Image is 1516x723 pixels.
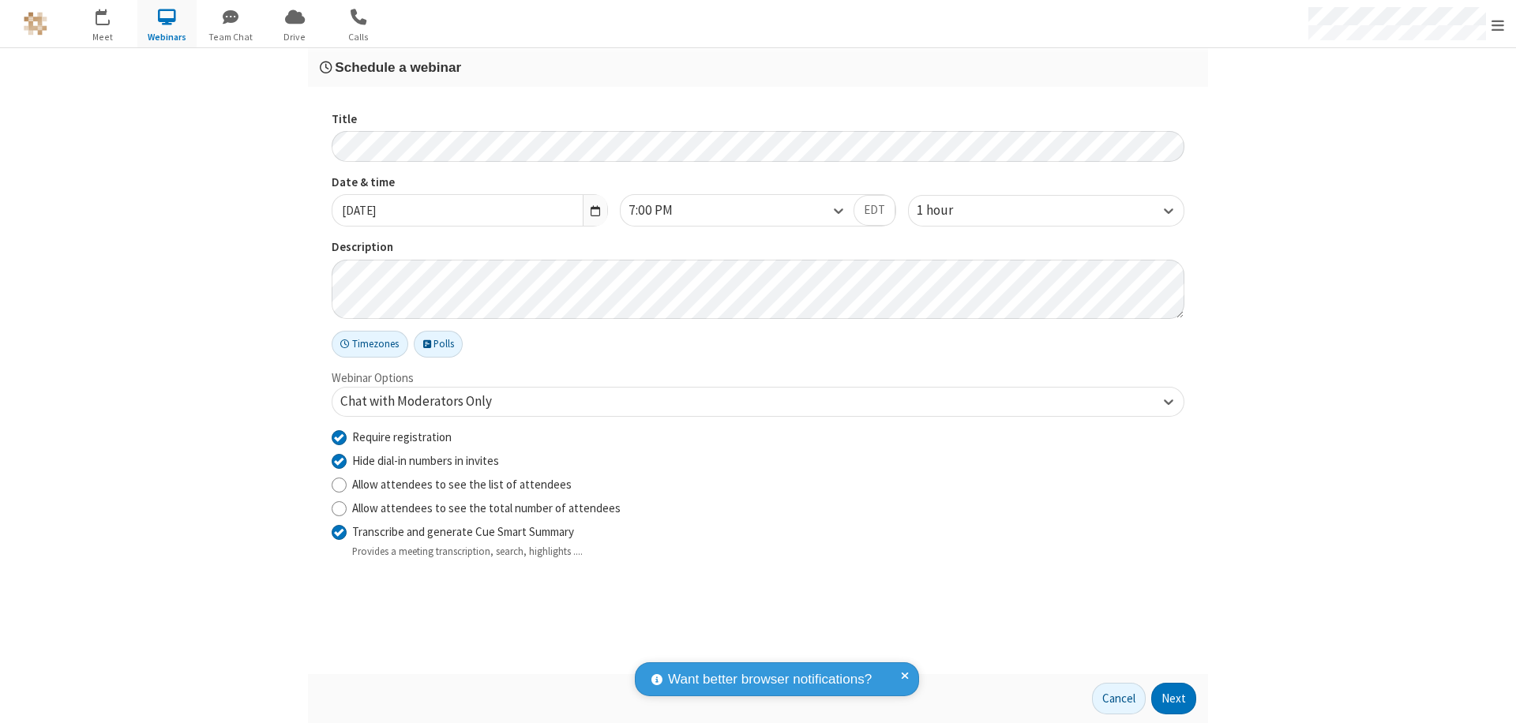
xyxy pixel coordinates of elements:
label: Description [332,238,1184,257]
button: Timezones [332,331,408,358]
span: Calls [329,30,388,44]
label: Title [332,111,1184,129]
button: Cancel [1092,683,1146,714]
button: Polls [414,331,463,358]
label: Transcribe and generate Cue Smart Summary [352,523,1184,541]
div: 1 hour [917,200,980,221]
img: QA Selenium DO NOT DELETE OR CHANGE [24,12,47,36]
span: Schedule a webinar [335,59,461,75]
div: 1 [107,9,117,21]
button: Next [1151,683,1196,714]
span: Drive [265,30,325,44]
div: Provides a meeting transcription, search, highlights .... [352,544,1184,559]
iframe: Chat [1477,682,1504,712]
span: Allow attendees to see the total number of attendees [352,500,621,515]
span: Want better browser notifications? [668,669,872,690]
span: Webinars [137,30,197,44]
span: Hide dial-in numbers in invites [352,453,499,468]
label: Date & time [332,174,608,192]
span: Team Chat [201,30,261,44]
span: Allow attendees to see the list of attendees [352,477,572,492]
label: Webinar Options [332,370,414,385]
span: Chat with Moderators Only [340,392,492,410]
button: EDT [854,195,895,227]
span: Require registration [352,429,452,444]
span: Meet [73,30,133,44]
div: 7:00 PM [629,200,700,221]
